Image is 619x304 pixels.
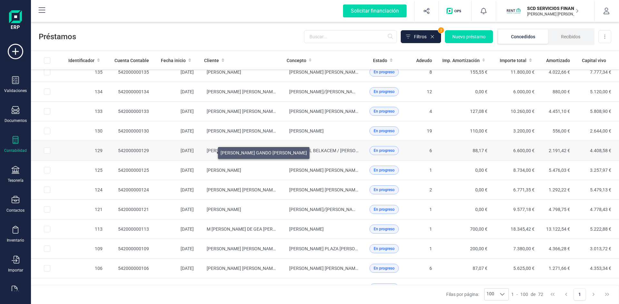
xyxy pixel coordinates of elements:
[154,141,199,161] td: [DATE]
[511,291,514,298] span: 1
[582,57,606,64] span: Capital vivo
[575,82,619,102] td: 5.120,00 €
[289,128,324,134] span: [PERSON_NAME]
[289,109,395,114] span: [PERSON_NAME] [PERSON_NAME] [PERSON_NAME]
[5,118,27,123] div: Documentos
[108,180,154,200] td: 542000000124
[289,246,374,251] span: [PERSON_NAME] PLAZA [PERSON_NAME]
[154,82,199,102] td: [DATE]
[540,102,575,121] td: 4.451,10 €
[437,278,493,298] td: 200,00 €
[575,259,619,278] td: 4.353,34 €
[446,288,509,300] div: Filas por página:
[374,167,395,173] span: En progreso
[9,10,22,31] img: Logo Finanedi
[108,219,154,239] td: 542000000113
[207,69,241,75] span: [PERSON_NAME]
[373,57,387,64] span: Estado
[154,239,199,259] td: [DATE]
[447,8,464,14] img: Logo de OPS
[405,161,437,180] td: 1
[44,88,50,95] div: Row Selected 42777b27-5c33-48c5-a905-f052f622d470
[540,82,575,102] td: 880,00 €
[548,30,593,44] li: Recibidos
[575,278,619,298] td: 2.533,37 €
[39,32,304,42] span: Préstamos
[401,30,441,43] button: Filtros
[575,239,619,259] td: 3.013,72 €
[63,141,108,161] td: 129
[374,207,395,212] span: En progreso
[511,291,543,298] div: -
[44,57,50,64] div: All items unselected
[289,89,396,94] span: [PERSON_NAME]/[PERSON_NAME] [PERSON_NAME]
[575,141,619,161] td: 4.408,58 €
[154,259,199,278] td: [DATE]
[493,62,539,82] td: 11.800,00 €
[108,259,154,278] td: 542000000106
[437,102,493,121] td: 127,08 €
[161,57,186,64] span: Fecha inicio
[405,239,437,259] td: 1
[575,219,619,239] td: 5.222,88 €
[207,109,277,114] span: [PERSON_NAME] [PERSON_NAME]
[4,88,27,93] div: Validaciones
[207,168,241,173] span: [PERSON_NAME]
[405,180,437,200] td: 2
[437,239,493,259] td: 200,00 €
[44,226,50,232] div: Row Selected 788ec4a6-f305-4a66-9a13-9bd2dc9ab02d
[44,128,50,134] div: Row Selected 305f595f-109b-4a4f-90a7-6c17a9916267
[405,219,437,239] td: 1
[437,121,493,141] td: 110,00 €
[63,278,108,298] td: 105
[493,141,539,161] td: 6.600,00 €
[498,30,548,44] li: Concedidos
[44,245,50,252] div: Row Selected bd46ed7f-b4f8-44b8-a120-572cb79b78ff
[6,208,25,213] div: Contactos
[437,141,493,161] td: 88,17 €
[44,147,50,154] div: Row Selected 69339d36-3791-4067-936c-efbe2dbffeda
[374,148,395,153] span: En progreso
[540,161,575,180] td: 5.476,03 €
[540,141,575,161] td: 2.191,42 €
[63,161,108,180] td: 125
[504,1,586,21] button: SCSCD SERVICIOS FINANCIEROS SL[PERSON_NAME] [PERSON_NAME] VOZMEDIANO [PERSON_NAME]
[335,1,414,21] button: Solicitar financiación
[63,180,108,200] td: 124
[437,259,493,278] td: 87,07 €
[63,200,108,219] td: 121
[560,288,572,300] button: Previous Page
[445,30,493,43] button: Nuevo préstamo
[493,239,539,259] td: 7.380,00 €
[540,259,575,278] td: 1.271,66 €
[437,180,493,200] td: 0,00 €
[405,82,437,102] td: 12
[438,27,444,33] span: 2
[8,178,24,183] div: Tesorería
[575,180,619,200] td: 5.479,13 €
[108,141,154,161] td: 542000000129
[108,278,154,298] td: 542000000105
[527,12,579,17] p: [PERSON_NAME] [PERSON_NAME] VOZMEDIANO [PERSON_NAME]
[540,180,575,200] td: 1.292,22 €
[493,200,539,219] td: 9.577,18 €
[374,246,395,252] span: En progreso
[207,128,277,134] span: [PERSON_NAME] [PERSON_NAME]
[287,57,306,64] span: Concepto
[443,1,467,21] button: Logo de OPS
[574,288,586,300] button: Page 1
[546,57,570,64] span: Amortizado
[437,219,493,239] td: 700,00 €
[546,288,559,300] button: First Page
[374,265,395,271] span: En progreso
[8,268,23,273] div: Importar
[7,238,24,243] div: Inventario
[405,121,437,141] td: 19
[63,82,108,102] td: 134
[575,102,619,121] td: 5.808,90 €
[154,62,199,82] td: [DATE]
[437,161,493,180] td: 0,00 €
[540,239,575,259] td: 4.366,28 €
[154,161,199,180] td: [DATE]
[154,219,199,239] td: [DATE]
